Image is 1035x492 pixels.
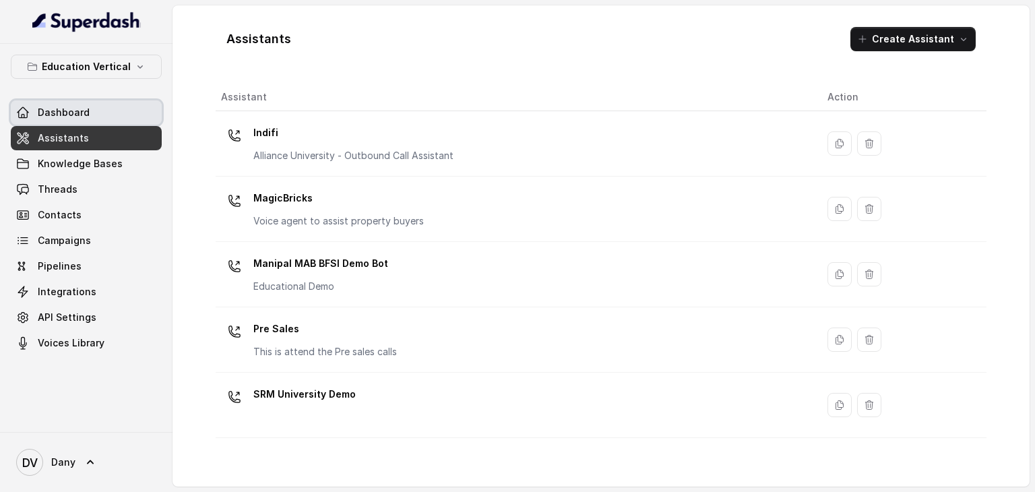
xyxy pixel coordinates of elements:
[11,55,162,79] button: Education Vertical
[216,84,817,111] th: Assistant
[38,208,82,222] span: Contacts
[11,152,162,176] a: Knowledge Bases
[11,331,162,355] a: Voices Library
[253,383,356,405] p: SRM University Demo
[253,280,388,293] p: Educational Demo
[253,345,397,359] p: This is attend the Pre sales calls
[253,253,388,274] p: Manipal MAB BFSI Demo Bot
[42,59,131,75] p: Education Vertical
[11,203,162,227] a: Contacts
[253,149,453,162] p: Alliance University - Outbound Call Assistant
[32,11,141,32] img: light.svg
[51,456,75,469] span: Dany
[38,234,91,247] span: Campaigns
[253,187,424,209] p: MagicBricks
[226,28,291,50] h1: Assistants
[850,27,976,51] button: Create Assistant
[11,305,162,330] a: API Settings
[253,122,453,144] p: Indifi
[22,456,38,470] text: DV
[38,183,77,196] span: Threads
[38,106,90,119] span: Dashboard
[11,443,162,481] a: Dany
[38,259,82,273] span: Pipelines
[11,280,162,304] a: Integrations
[817,84,986,111] th: Action
[38,311,96,324] span: API Settings
[11,126,162,150] a: Assistants
[253,214,424,228] p: Voice agent to assist property buyers
[11,100,162,125] a: Dashboard
[38,157,123,171] span: Knowledge Bases
[38,336,104,350] span: Voices Library
[11,254,162,278] a: Pipelines
[38,131,89,145] span: Assistants
[11,228,162,253] a: Campaigns
[253,318,397,340] p: Pre Sales
[38,285,96,299] span: Integrations
[11,177,162,202] a: Threads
